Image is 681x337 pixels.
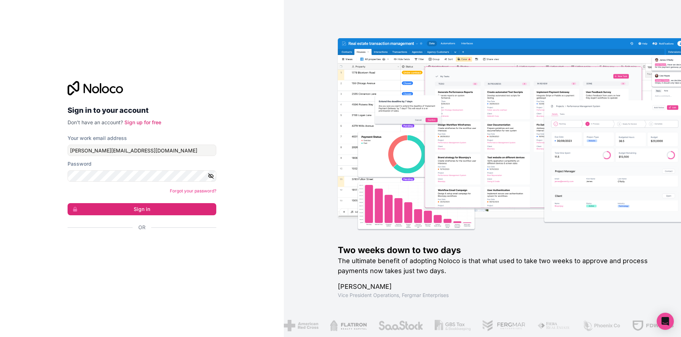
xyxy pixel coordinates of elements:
[68,170,216,182] input: Password
[283,320,318,331] img: /assets/american-red-cross-BAupjrZR.png
[64,239,214,255] iframe: Sign in with Google Button
[434,320,471,331] img: /assets/gbstax-C-GtDUiK.png
[68,160,92,167] label: Password
[68,145,216,156] input: Email address
[170,188,216,193] a: Forgot your password?
[68,203,216,215] button: Sign in
[124,119,161,125] a: Sign up for free
[482,320,525,331] img: /assets/fergmar-CudnrXN5.png
[68,119,123,125] span: Don't have an account?
[68,135,127,142] label: Your work email address
[338,292,658,299] h1: Vice President Operations , Fergmar Enterprises
[537,320,571,331] img: /assets/fiera-fwj2N5v4.png
[657,313,674,330] div: Open Intercom Messenger
[378,320,423,331] img: /assets/saastock-C6Zbiodz.png
[338,282,658,292] h1: [PERSON_NAME]
[138,224,145,231] span: Or
[68,104,216,117] h2: Sign in to your account
[330,320,367,331] img: /assets/flatiron-C8eUkumj.png
[632,320,673,331] img: /assets/fdworks-Bi04fVtw.png
[582,320,621,331] img: /assets/phoenix-BREaitsQ.png
[338,256,658,276] h2: The ultimate benefit of adopting Noloco is that what used to take two weeks to approve and proces...
[338,245,658,256] h1: Two weeks down to two days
